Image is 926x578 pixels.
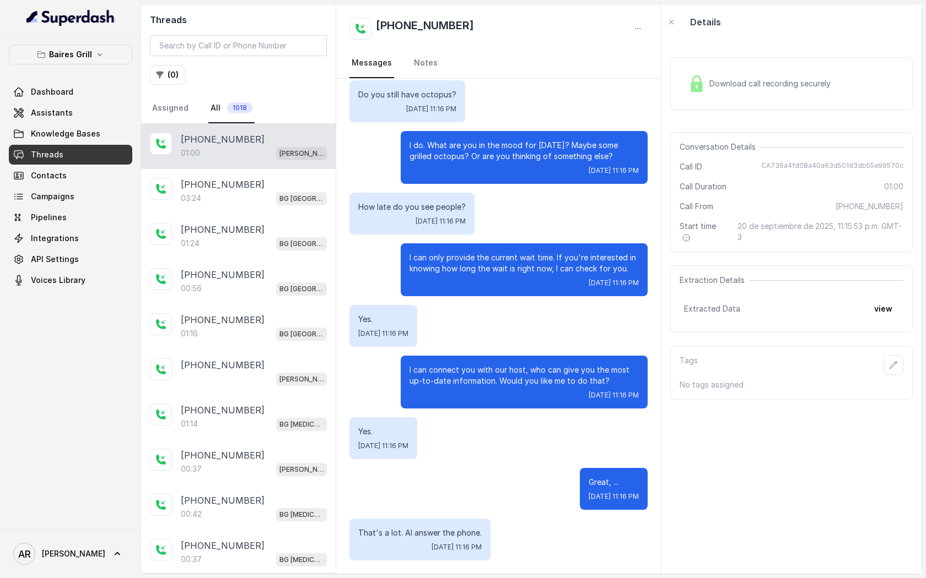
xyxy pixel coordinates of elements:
span: Pipelines [31,212,67,223]
p: How late do you see people? [358,201,466,212]
span: Call From [680,201,713,212]
p: Baires Grill [49,48,92,61]
button: (0) [150,65,185,85]
span: Call ID [680,161,702,172]
nav: Tabs [150,94,327,123]
button: view [868,299,899,319]
p: [PHONE_NUMBER] [181,268,265,281]
a: Campaigns [9,187,132,206]
p: Great, ... [589,477,639,488]
p: BG [GEOGRAPHIC_DATA] [279,329,324,340]
p: [PERSON_NAME] [279,148,324,159]
span: 20 de septiembre de 2025, 11:15:53 p.m. GMT-3 [737,221,903,243]
a: Contacts [9,166,132,186]
span: Download call recording securely [709,78,835,89]
span: Extracted Data [684,303,740,314]
span: Campaigns [31,191,74,202]
h2: [PHONE_NUMBER] [376,18,474,40]
span: [DATE] 11:16 PM [589,166,639,175]
span: [DATE] 11:16 PM [589,391,639,400]
span: [DATE] 11:16 PM [432,543,482,552]
p: [PHONE_NUMBER] [181,358,265,372]
span: [DATE] 11:16 PM [589,492,639,501]
p: 01:14 [181,418,198,429]
span: [DATE] 11:16 PM [358,441,408,450]
a: [PERSON_NAME] [9,538,132,569]
a: All1018 [208,94,255,123]
p: [PHONE_NUMBER] [181,539,265,552]
p: [PHONE_NUMBER] [181,178,265,191]
p: [PHONE_NUMBER] [181,313,265,326]
a: Messages [349,48,394,78]
p: [PHONE_NUMBER] [181,449,265,462]
a: Assigned [150,94,191,123]
span: Call Duration [680,181,726,192]
p: Do you still have octopus? [358,89,456,100]
p: [PHONE_NUMBER] [181,403,265,417]
span: Start time [680,221,729,243]
span: [PERSON_NAME] [42,548,105,559]
p: 00:37 [181,554,202,565]
p: I can only provide the current wait time. If you're interested in knowing how long the wait is ri... [410,252,639,274]
h2: Threads [150,13,327,26]
span: [PHONE_NUMBER] [836,201,903,212]
p: BG [MEDICAL_DATA] [279,419,324,430]
p: Details [690,15,721,29]
a: Voices Library [9,270,132,290]
p: BG [GEOGRAPHIC_DATA] [279,283,324,295]
p: BG [GEOGRAPHIC_DATA] [279,193,324,204]
p: That's a lot. AI answer the phone. [358,527,482,538]
span: [DATE] 11:16 PM [416,217,466,226]
a: Assistants [9,103,132,123]
p: [PHONE_NUMBER] [181,494,265,507]
span: Integrations [31,233,79,244]
p: I do. What are you in the mood for [DATE]? Maybe some grilled octopus? Or are you thinking of som... [410,140,639,162]
p: [PERSON_NAME] [279,374,324,385]
span: Knowledge Bases [31,128,100,139]
span: [DATE] 11:16 PM [406,105,456,113]
img: light.svg [26,9,115,26]
p: Yes. [358,426,408,437]
span: Voices Library [31,275,85,286]
p: 00:42 [181,509,202,520]
span: Dashboard [31,86,73,97]
p: [PHONE_NUMBER] [181,223,265,236]
span: Contacts [31,170,67,181]
p: BG [MEDICAL_DATA] [279,509,324,520]
span: 01:00 [884,181,903,192]
p: No tags assigned [680,379,903,390]
p: 00:56 [181,283,202,294]
a: API Settings [9,249,132,269]
p: 01:16 [181,328,198,339]
a: Notes [412,48,440,78]
span: [DATE] 11:16 PM [358,329,408,338]
span: Extraction Details [680,275,749,286]
text: AR [18,548,31,560]
img: Lock Icon [688,75,705,92]
a: Knowledge Bases [9,124,132,144]
span: Assistants [31,107,73,118]
p: 01:00 [181,148,200,159]
p: [PERSON_NAME] [279,464,324,475]
p: [PHONE_NUMBER] [181,133,265,146]
p: Tags [680,355,698,375]
p: I can connect you with our host, who can give you the most up-to-date information. Would you like... [410,364,639,386]
p: 03:24 [181,193,201,204]
p: Yes. [358,314,408,325]
button: Baires Grill [9,45,132,64]
p: 01:24 [181,238,200,249]
p: BG [MEDICAL_DATA] [279,554,324,565]
span: 1018 [227,102,252,113]
a: Integrations [9,228,132,248]
span: CA736a4fd08a40a63d501d3db55e99570c [761,161,903,172]
span: API Settings [31,254,79,265]
p: BG [GEOGRAPHIC_DATA] [279,238,324,249]
span: Conversation Details [680,141,760,152]
nav: Tabs [349,48,648,78]
span: Threads [31,149,63,160]
input: Search by Call ID or Phone Number [150,35,327,56]
a: Pipelines [9,208,132,227]
a: Threads [9,145,132,165]
a: Dashboard [9,82,132,102]
span: [DATE] 11:16 PM [589,279,639,287]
